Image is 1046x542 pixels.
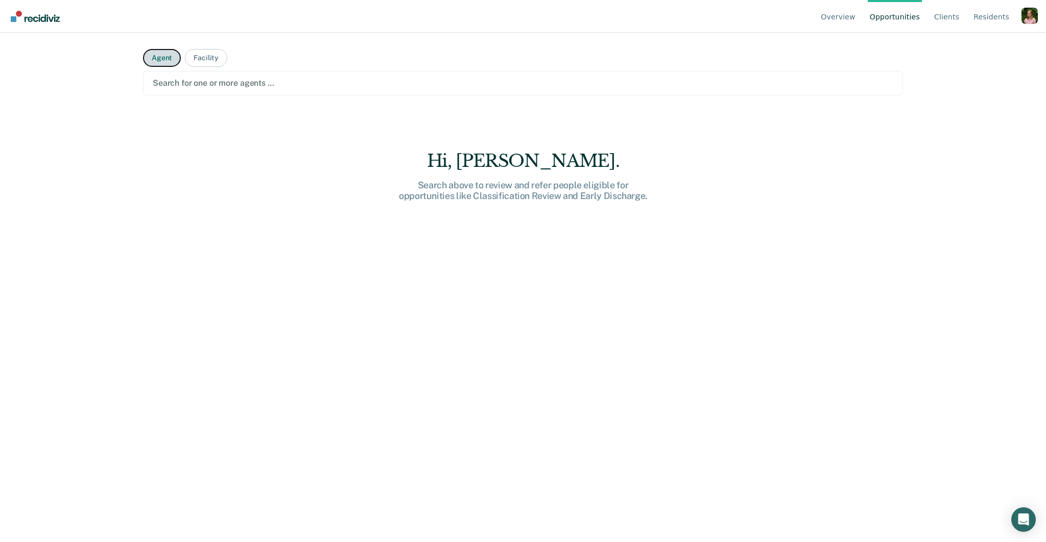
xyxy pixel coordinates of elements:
[360,180,686,202] div: Search above to review and refer people eligible for opportunities like Classification Review and...
[360,151,686,171] div: Hi, [PERSON_NAME].
[1011,507,1036,532] div: Open Intercom Messenger
[143,49,181,67] button: Agent
[1021,8,1038,24] button: Profile dropdown button
[185,49,227,67] button: Facility
[11,11,60,22] img: Recidiviz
